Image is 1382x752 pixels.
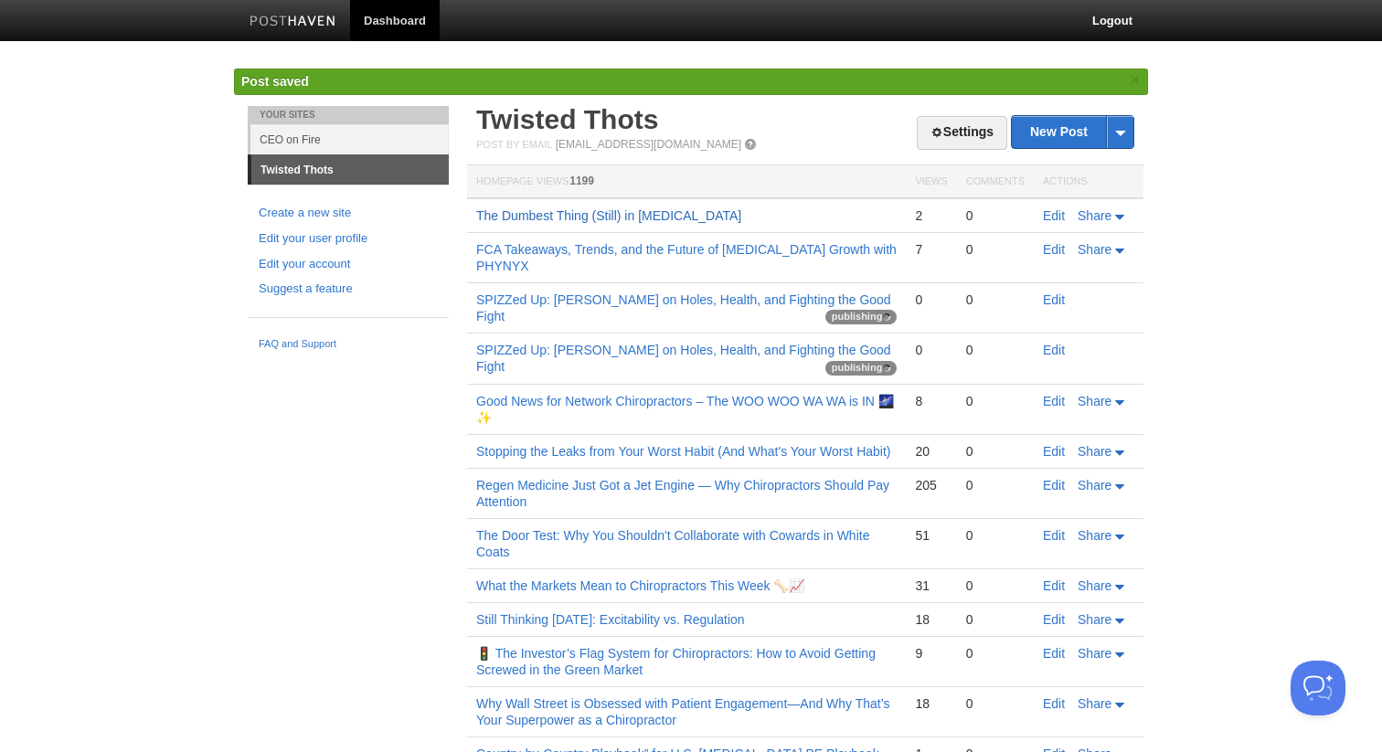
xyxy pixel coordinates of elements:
span: Share [1078,696,1111,711]
a: Edit [1043,394,1065,408]
img: Posthaven-bar [250,16,336,29]
span: Share [1078,578,1111,593]
div: 0 [966,695,1025,712]
div: 0 [966,611,1025,628]
a: [EMAIL_ADDRESS][DOMAIN_NAME] [556,138,741,151]
div: 20 [915,443,947,460]
div: 0 [966,291,1025,308]
a: × [1127,69,1143,91]
a: FCA Takeaways, Trends, and the Future of [MEDICAL_DATA] Growth with PHYNYX [476,242,897,273]
li: Your Sites [248,106,449,124]
a: Why Wall Street is Obsessed with Patient Engagement—And Why That’s Your Superpower as a Chiropractor [476,696,890,727]
img: loading-tiny-gray.gif [883,313,890,321]
a: Edit [1043,612,1065,627]
a: New Post [1012,116,1133,148]
th: Actions [1034,165,1143,199]
a: Edit [1043,646,1065,661]
a: CEO on Fire [250,124,449,154]
span: Share [1078,208,1111,223]
div: 2 [915,207,947,224]
span: Post by Email [476,139,552,150]
div: 51 [915,527,947,544]
div: 0 [915,291,947,308]
a: Edit [1043,444,1065,459]
span: Post saved [241,74,309,89]
span: Share [1078,444,1111,459]
a: Edit [1043,478,1065,493]
th: Views [906,165,956,199]
div: 9 [915,645,947,662]
div: 31 [915,577,947,594]
a: Edit your user profile [259,229,438,249]
a: Still Thinking [DATE]: Excitability vs. Regulation [476,612,745,627]
a: Settings [917,116,1007,150]
a: Edit [1043,578,1065,593]
a: Edit [1043,528,1065,543]
div: 18 [915,611,947,628]
span: Share [1078,528,1111,543]
iframe: Help Scout Beacon - Open [1291,661,1345,715]
div: 18 [915,695,947,712]
span: Share [1078,394,1111,408]
span: publishing [825,361,898,376]
th: Comments [957,165,1034,199]
th: Homepage Views [467,165,906,199]
a: Edit [1043,208,1065,223]
a: 🚦 The Investor’s Flag System for Chiropractors: How to Avoid Getting Screwed in the Green Market [476,646,876,677]
a: The Dumbest Thing (Still) in [MEDICAL_DATA] [476,208,741,223]
a: The Door Test: Why You Shouldn't Collaborate with Cowards in White Coats [476,528,869,559]
a: Suggest a feature [259,280,438,299]
span: publishing [825,310,898,324]
a: Edit [1043,696,1065,711]
div: 0 [915,342,947,358]
a: Regen Medicine Just Got a Jet Engine — Why Chiropractors Should Pay Attention [476,478,889,509]
a: Edit [1043,242,1065,257]
div: 8 [915,393,947,409]
a: Edit [1043,292,1065,307]
div: 205 [915,477,947,493]
a: Create a new site [259,204,438,223]
a: SPIZZed Up: [PERSON_NAME] on Holes, Health, and Fighting the Good Fight [476,292,891,323]
a: FAQ and Support [259,336,438,353]
div: 0 [966,207,1025,224]
span: Share [1078,242,1111,257]
div: 0 [966,527,1025,544]
div: 0 [966,477,1025,493]
div: 0 [966,577,1025,594]
div: 7 [915,241,947,258]
span: Share [1078,646,1111,661]
div: 0 [966,645,1025,662]
a: Edit your account [259,255,438,274]
a: Edit [1043,343,1065,357]
span: Share [1078,478,1111,493]
div: 0 [966,342,1025,358]
img: loading-tiny-gray.gif [883,365,890,372]
div: 0 [966,241,1025,258]
a: Twisted Thots [251,155,449,185]
a: Good News for Network Chiropractors – The WOO WOO WA WA is IN 🌌✨ [476,394,894,425]
a: SPIZZed Up: [PERSON_NAME] on Holes, Health, and Fighting the Good Fight [476,343,891,374]
a: What the Markets Mean to Chiropractors This Week 🦴📈 [476,578,805,593]
span: Share [1078,612,1111,627]
div: 0 [966,443,1025,460]
a: Twisted Thots [476,104,658,134]
span: 1199 [569,175,594,187]
div: 0 [966,393,1025,409]
a: Stopping the Leaks from Your Worst Habit (And What's Your Worst Habit) [476,444,891,459]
